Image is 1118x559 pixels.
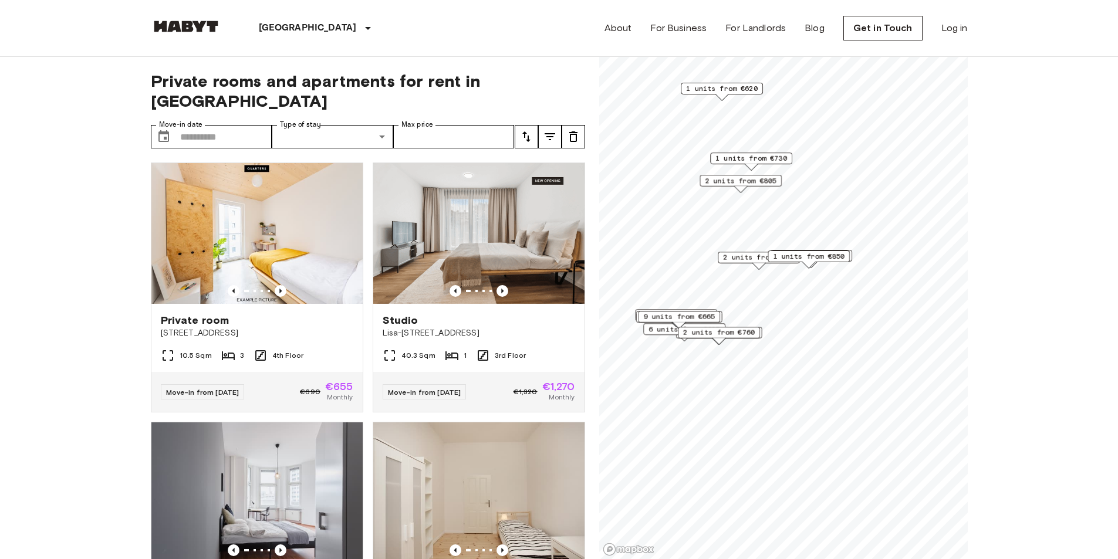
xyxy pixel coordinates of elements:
[325,381,353,392] span: €655
[715,153,787,164] span: 1 units from €730
[705,175,776,186] span: 2 units from €805
[515,125,538,148] button: tune
[643,311,715,322] span: 9 units from €665
[718,252,800,270] div: Map marker
[650,21,707,35] a: For Business
[700,175,782,193] div: Map marker
[538,125,562,148] button: tune
[159,120,202,130] label: Move-in date
[941,21,968,35] a: Log in
[686,83,758,94] span: 1 units from €620
[151,162,363,412] a: Marketing picture of unit DE-01-07-009-02QPrevious imagePrevious imagePrivate room[STREET_ADDRESS...
[383,327,575,339] span: Lisa-[STREET_ADDRESS]
[648,324,720,334] span: 6 units from €685
[161,327,353,339] span: [STREET_ADDRESS]
[710,153,792,171] div: Map marker
[675,327,762,345] div: Map marker
[228,544,239,556] button: Previous image
[636,311,722,329] div: Map marker
[768,250,850,269] div: Map marker
[280,120,321,130] label: Type of stay
[542,381,575,392] span: €1,270
[401,120,433,130] label: Max price
[228,285,239,297] button: Previous image
[496,285,508,297] button: Previous image
[373,163,585,304] img: Marketing picture of unit DE-01-491-304-001
[678,327,760,345] div: Map marker
[562,125,585,148] button: tune
[805,21,825,35] a: Blog
[643,323,725,341] div: Map marker
[464,350,467,361] span: 1
[275,544,286,556] button: Previous image
[681,83,763,101] div: Map marker
[300,387,320,397] span: €690
[373,162,585,412] a: Marketing picture of unit DE-01-491-304-001Previous imagePrevious imageStudioLisa-[STREET_ADDRESS...
[843,16,923,40] a: Get in Touch
[383,313,418,327] span: Studio
[603,543,654,556] a: Mapbox logo
[638,311,720,329] div: Map marker
[770,250,852,268] div: Map marker
[773,251,845,262] span: 1 units from €850
[161,313,229,327] span: Private room
[151,71,585,111] span: Private rooms and apartments for rent in [GEOGRAPHIC_DATA]
[495,350,526,361] span: 3rd Floor
[401,350,435,361] span: 40.3 Sqm
[180,350,212,361] span: 10.5 Sqm
[635,309,717,327] div: Map marker
[450,544,461,556] button: Previous image
[240,350,244,361] span: 3
[683,327,755,338] span: 2 units from €760
[450,285,461,297] button: Previous image
[604,21,632,35] a: About
[640,310,712,320] span: 3 units from €655
[723,252,795,263] span: 2 units from €655
[152,125,175,148] button: Choose date
[151,163,363,304] img: Marketing picture of unit DE-01-07-009-02Q
[259,21,357,35] p: [GEOGRAPHIC_DATA]
[275,285,286,297] button: Previous image
[166,388,239,397] span: Move-in from [DATE]
[496,544,508,556] button: Previous image
[725,21,786,35] a: For Landlords
[151,21,221,32] img: Habyt
[388,388,461,397] span: Move-in from [DATE]
[272,350,303,361] span: 4th Floor
[514,387,538,397] span: €1,320
[549,392,575,402] span: Monthly
[327,392,353,402] span: Monthly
